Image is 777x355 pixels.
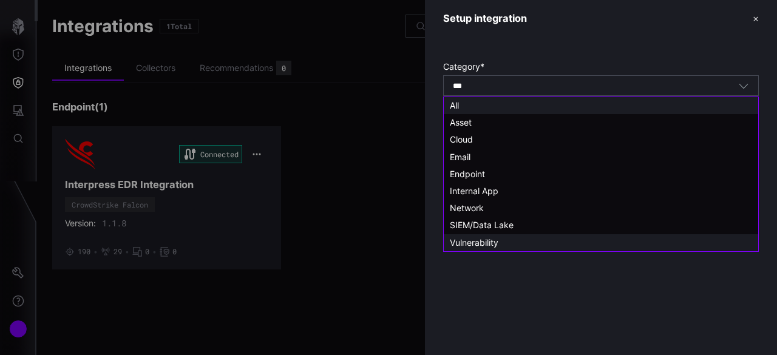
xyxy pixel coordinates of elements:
span: Email [450,152,470,162]
span: Asset [450,117,472,127]
span: Cloud [450,134,473,144]
span: Endpoint [450,169,485,179]
span: Internal App [450,186,498,196]
h3: Setup integration [443,12,527,25]
button: Toggle options menu [738,80,749,91]
span: SIEM/Data Lake [450,220,514,230]
span: Vulnerability [450,237,498,248]
button: ✕ [753,12,759,25]
label: Category * [443,61,759,72]
span: Network [450,203,484,213]
span: All [450,100,459,110]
